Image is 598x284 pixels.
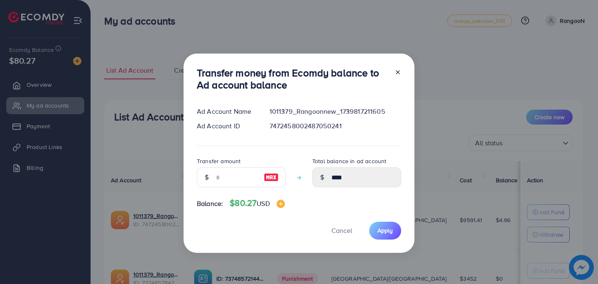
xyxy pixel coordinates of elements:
div: 1011379_Rangoonnew_1739817211605 [263,107,408,116]
img: image [264,172,279,182]
div: 7472458002487050241 [263,121,408,131]
span: Cancel [331,226,352,235]
button: Apply [369,222,401,240]
div: Ad Account ID [190,121,263,131]
h4: $80.27 [230,198,284,208]
div: Ad Account Name [190,107,263,116]
span: USD [257,199,270,208]
span: Balance: [197,199,223,208]
img: image [277,200,285,208]
h3: Transfer money from Ecomdy balance to Ad account balance [197,67,388,91]
span: Apply [377,226,393,235]
button: Cancel [321,222,363,240]
label: Transfer amount [197,157,240,165]
label: Total balance in ad account [312,157,386,165]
